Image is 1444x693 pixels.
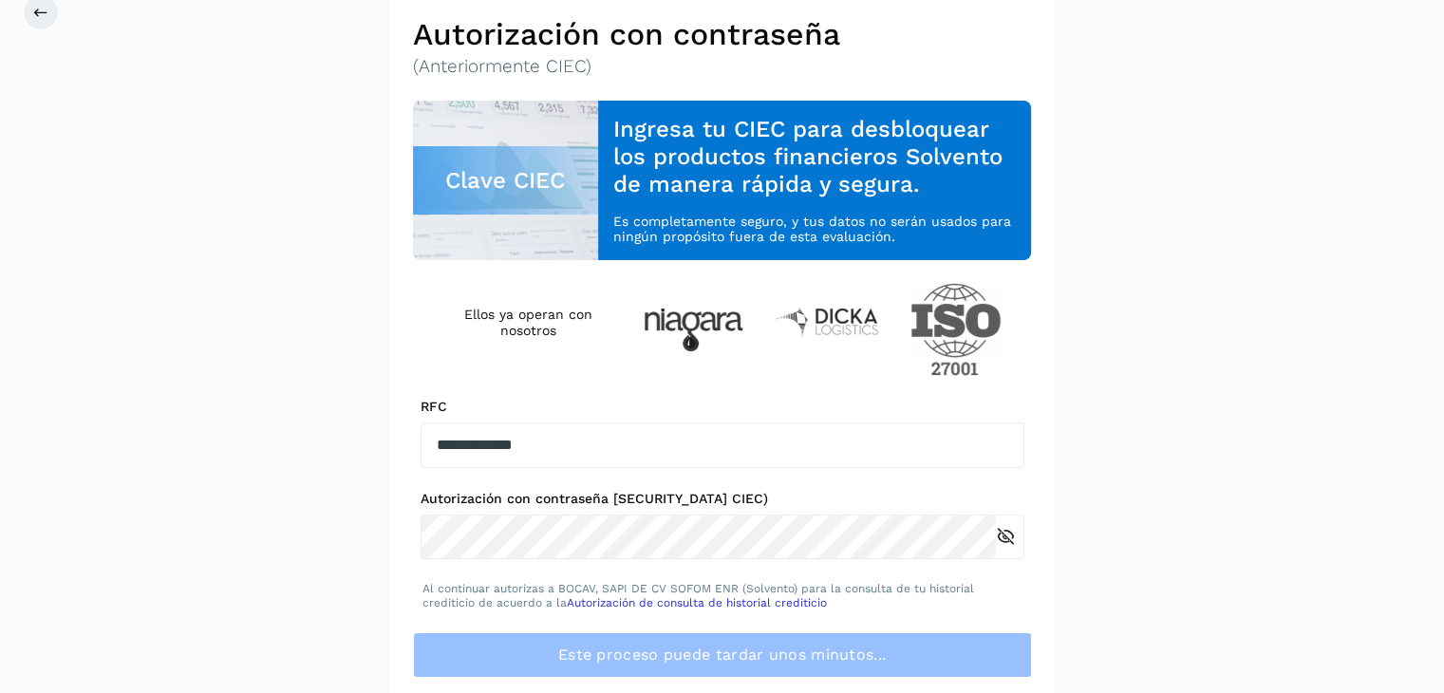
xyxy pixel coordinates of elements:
[613,214,1016,246] p: Es completamente seguro, y tus datos no serán usados para ningún propósito fuera de esta evaluación.
[558,645,886,665] span: Este proceso puede tardar unos minutos...
[421,491,1024,507] label: Autorización con contraseña [SECURITY_DATA] CIEC)
[413,16,1032,52] h2: Autorización con contraseña
[910,283,1002,376] img: ISO
[422,582,1022,609] p: Al continuar autorizas a BOCAV, SAPI DE CV SOFOM ENR (Solvento) para la consulta de tu historial ...
[421,399,1024,415] label: RFC
[613,116,1016,197] h3: Ingresa tu CIEC para desbloquear los productos financieros Solvento de manera rápida y segura.
[413,56,1032,78] p: (Anteriormente CIEC)
[443,307,613,339] h4: Ellos ya operan con nosotros
[774,306,880,338] img: Dicka logistics
[413,146,599,215] div: Clave CIEC
[567,596,827,609] a: Autorización de consulta de historial crediticio
[644,309,743,351] img: Niagara
[413,632,1032,678] button: Este proceso puede tardar unos minutos...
